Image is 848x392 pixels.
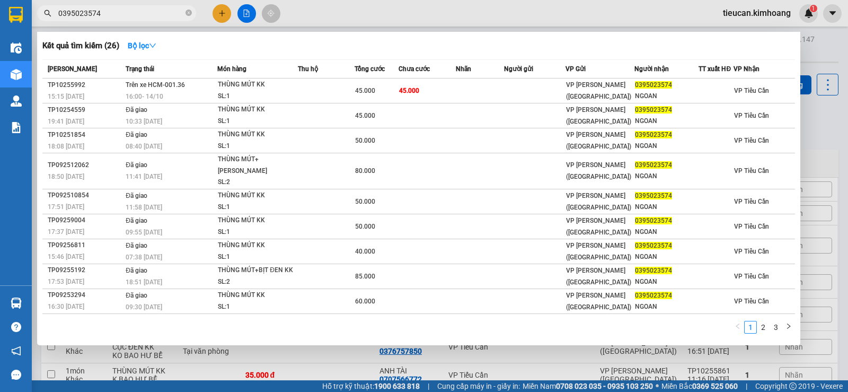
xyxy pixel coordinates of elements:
span: search [44,10,51,17]
span: Đã giao [126,131,147,138]
img: warehouse-icon [11,298,22,309]
span: Đã giao [126,242,147,249]
span: Chưa cước [399,65,430,73]
span: Nhãn [456,65,471,73]
span: 80.000 [355,167,375,175]
div: TP092510854 [48,190,122,201]
div: NGOAN [635,141,699,152]
div: NGOAN [635,301,699,312]
span: 0395023574 [635,192,672,199]
span: 18:51 [DATE] [126,278,162,286]
li: Next Page [782,321,795,334]
div: SL: 1 [218,116,297,127]
div: TP09259004 [48,215,122,226]
span: 45.000 [399,87,419,94]
span: Đã giao [126,292,147,299]
span: question-circle [11,322,21,332]
span: VP Tiểu Cần [734,223,769,230]
div: SL: 1 [218,91,297,102]
span: 11:41 [DATE] [126,173,162,180]
span: VP [PERSON_NAME] ([GEOGRAPHIC_DATA]) [566,81,631,100]
span: 50.000 [355,223,375,230]
span: close-circle [185,8,192,19]
span: Món hàng [217,65,246,73]
span: notification [11,346,21,356]
div: SL: 1 [218,227,297,238]
span: VP Tiểu Cần [734,137,769,144]
span: 15:46 [DATE] [48,253,84,260]
img: logo-vxr [9,7,23,23]
span: 17:53 [DATE] [48,278,84,285]
span: 0395023574 [635,81,672,89]
div: THÙNG MÚT+BỊT ĐEN KK [218,265,297,276]
div: NGOAN [635,171,699,182]
span: VP [PERSON_NAME] ([GEOGRAPHIC_DATA]) [566,217,631,236]
span: VP [PERSON_NAME] ([GEOGRAPHIC_DATA]) [566,131,631,150]
div: TP10251854 [48,129,122,141]
div: THÙNG MÚT KK [218,190,297,202]
span: VP Nhận [734,65,759,73]
span: Người gửi [504,65,533,73]
h3: Kết quả tìm kiếm ( 26 ) [42,40,119,51]
span: 45.000 [355,112,375,119]
div: TP10255992 [48,80,122,91]
span: VP Tiểu Cần [734,273,769,280]
li: 2 [757,321,770,334]
span: VP Tiểu Cần [734,198,769,205]
span: 18:08 [DATE] [48,143,84,150]
span: TT xuất HĐ [699,65,731,73]
div: NGOAN [635,91,699,102]
div: THÙNG MÚT KK [218,129,297,141]
div: THÙNG MÚT KK [218,104,297,116]
div: TP10254559 [48,104,122,116]
span: 0395023574 [635,292,672,299]
span: VP [PERSON_NAME] ([GEOGRAPHIC_DATA]) [566,161,631,180]
span: Đã giao [126,106,147,114]
div: SL: 1 [218,202,297,213]
span: 0395023574 [635,131,672,138]
a: 3 [770,321,782,333]
span: 85.000 [355,273,375,280]
button: Bộ lọcdown [119,37,165,54]
span: VP Tiểu Cần [734,167,769,175]
div: SL: 1 [218,251,297,263]
span: VP Tiểu Cần [734,87,769,94]
span: right [785,323,792,329]
span: 50.000 [355,198,375,205]
div: THÙNG MÚT KK [218,79,297,91]
button: right [782,321,795,334]
span: VP Tiểu Cần [734,112,769,119]
div: SL: 2 [218,276,297,288]
div: THÙNG MÚT KK [218,240,297,251]
span: 0395023574 [635,217,672,224]
span: Đã giao [126,192,147,199]
span: 17:37 [DATE] [48,228,84,236]
span: 0395023574 [635,242,672,249]
img: warehouse-icon [11,42,22,54]
span: down [149,42,156,49]
span: 0395023574 [635,161,672,169]
div: SL: 1 [218,141,297,152]
span: 45.000 [355,87,375,94]
div: NGOAN [635,202,699,213]
div: THÙNG MÚT+[PERSON_NAME] [218,154,297,177]
span: 09:55 [DATE] [126,229,162,236]
span: Thu hộ [298,65,318,73]
span: VP Tiểu Cần [734,248,769,255]
span: 18:50 [DATE] [48,173,84,180]
span: 11:58 [DATE] [126,204,162,211]
img: warehouse-icon [11,69,22,80]
li: 1 [744,321,757,334]
div: SL: 2 [218,177,297,188]
div: TP092512062 [48,160,122,171]
span: 40.000 [355,248,375,255]
div: NGOAN [635,116,699,127]
img: solution-icon [11,122,22,133]
img: warehouse-icon [11,95,22,107]
span: VP Gửi [566,65,586,73]
div: NGOAN [635,251,699,263]
div: NGOAN [635,276,699,288]
div: NGOAN [635,227,699,238]
div: TP09256811 [48,240,122,251]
